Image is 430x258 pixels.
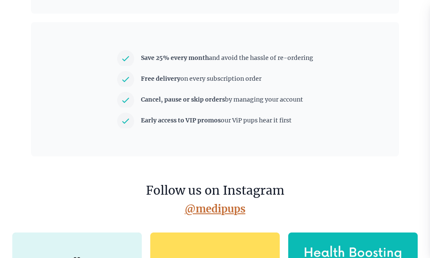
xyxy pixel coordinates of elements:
[141,96,225,103] strong: Cancel, pause or skip orders
[146,182,284,199] h6: Follow us on Instagram
[185,202,245,215] a: @medipups
[134,113,313,125] p: our ViP pups hear it first
[134,50,313,62] p: and avoid the hassle of re-ordering
[134,92,313,104] p: by managing your account
[141,54,209,62] strong: Save 25% every month
[134,71,313,83] p: on every subscription order
[141,116,221,124] strong: Early access to VIP promos
[141,75,180,82] strong: Free delivery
